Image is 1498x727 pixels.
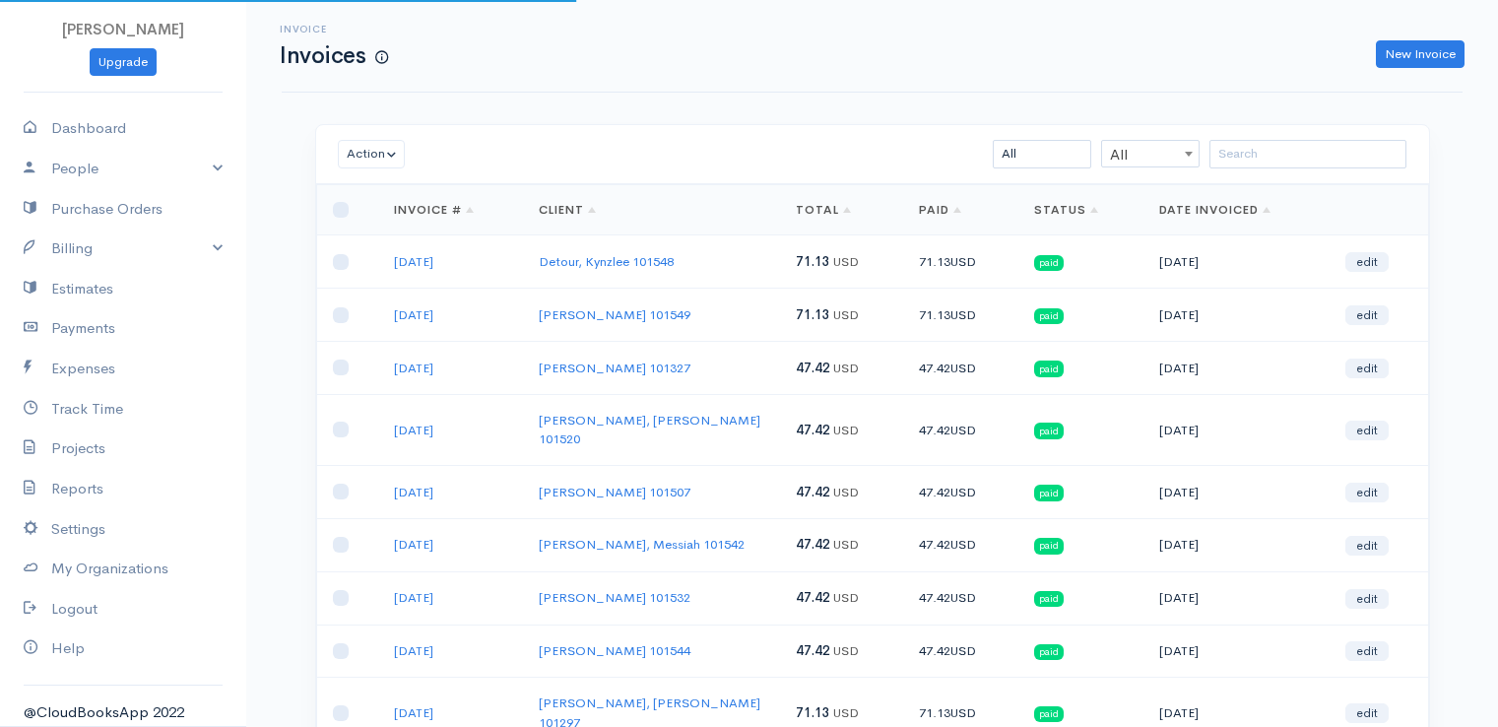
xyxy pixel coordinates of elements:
[539,536,745,553] a: [PERSON_NAME], Messiah 101542
[833,704,859,721] span: USD
[394,306,433,323] a: [DATE]
[539,412,760,448] a: [PERSON_NAME], [PERSON_NAME] 101520
[1034,255,1064,271] span: paid
[1143,625,1331,678] td: [DATE]
[1345,305,1389,325] a: edit
[796,422,830,438] span: 47.42
[394,589,433,606] a: [DATE]
[394,202,474,218] a: Invoice #
[1345,641,1389,661] a: edit
[1345,359,1389,378] a: edit
[1345,703,1389,723] a: edit
[394,360,433,376] a: [DATE]
[796,306,830,323] span: 71.13
[903,571,1018,625] td: 47.42
[539,589,690,606] a: [PERSON_NAME] 101532
[1209,140,1406,168] input: Search
[1034,591,1064,607] span: paid
[950,642,976,659] span: USD
[539,202,596,218] a: Client
[950,360,976,376] span: USD
[1143,289,1331,342] td: [DATE]
[62,20,184,38] span: [PERSON_NAME]
[833,536,859,553] span: USD
[833,360,859,376] span: USD
[539,484,690,500] a: [PERSON_NAME] 101507
[1034,361,1064,376] span: paid
[1143,235,1331,289] td: [DATE]
[375,49,388,66] span: How to create your first Invoice?
[796,484,830,500] span: 47.42
[539,642,690,659] a: [PERSON_NAME] 101544
[394,253,433,270] a: [DATE]
[903,465,1018,518] td: 47.42
[903,394,1018,465] td: 47.42
[1143,518,1331,571] td: [DATE]
[1345,536,1389,556] a: edit
[796,536,830,553] span: 47.42
[539,253,674,270] a: Detour, Kynzlee 101548
[950,536,976,553] span: USD
[280,43,388,68] h1: Invoices
[539,306,690,323] a: [PERSON_NAME] 101549
[833,422,859,438] span: USD
[1034,202,1098,218] a: Status
[950,253,976,270] span: USD
[796,360,830,376] span: 47.42
[1376,40,1465,69] a: New Invoice
[1345,252,1389,272] a: edit
[1345,483,1389,502] a: edit
[950,704,976,721] span: USD
[1034,538,1064,554] span: paid
[1101,140,1200,167] span: All
[796,642,830,659] span: 47.42
[833,253,859,270] span: USD
[394,484,433,500] a: [DATE]
[1159,202,1270,218] a: Date Invoiced
[1143,465,1331,518] td: [DATE]
[950,484,976,500] span: USD
[903,342,1018,395] td: 47.42
[903,518,1018,571] td: 47.42
[24,701,223,724] div: @CloudBooksApp 2022
[1034,706,1064,722] span: paid
[833,306,859,323] span: USD
[833,642,859,659] span: USD
[394,422,433,438] a: [DATE]
[1102,141,1199,168] span: All
[280,24,388,34] h6: Invoice
[903,289,1018,342] td: 71.13
[539,360,690,376] a: [PERSON_NAME] 101327
[394,642,433,659] a: [DATE]
[903,235,1018,289] td: 71.13
[903,625,1018,678] td: 47.42
[833,589,859,606] span: USD
[796,202,851,218] a: Total
[338,140,406,168] button: Action
[1034,644,1064,660] span: paid
[90,48,157,77] a: Upgrade
[1143,342,1331,395] td: [DATE]
[1345,421,1389,440] a: edit
[796,704,830,721] span: 71.13
[1034,423,1064,438] span: paid
[833,484,859,500] span: USD
[1034,485,1064,500] span: paid
[1034,308,1064,324] span: paid
[394,536,433,553] a: [DATE]
[950,422,976,438] span: USD
[950,306,976,323] span: USD
[950,589,976,606] span: USD
[796,253,830,270] span: 71.13
[1143,394,1331,465] td: [DATE]
[1143,571,1331,625] td: [DATE]
[919,202,961,218] a: Paid
[1345,589,1389,609] a: edit
[796,589,830,606] span: 47.42
[394,704,433,721] a: [DATE]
